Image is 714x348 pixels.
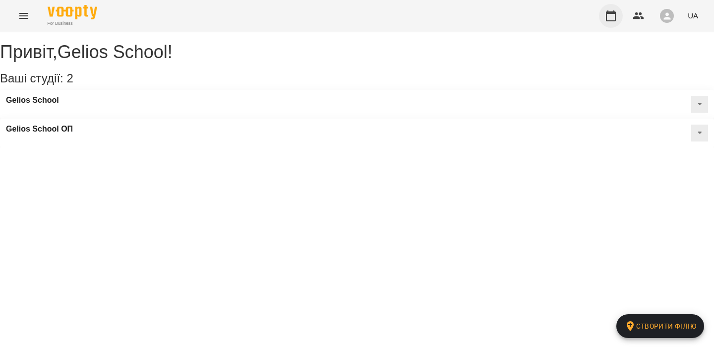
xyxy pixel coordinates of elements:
[688,10,698,21] span: UA
[48,5,97,19] img: Voopty Logo
[12,4,36,28] button: Menu
[6,125,73,134] a: Gelios School ОП
[66,71,73,85] span: 2
[6,96,59,105] a: Gelios School
[684,6,702,25] button: UA
[48,20,97,27] span: For Business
